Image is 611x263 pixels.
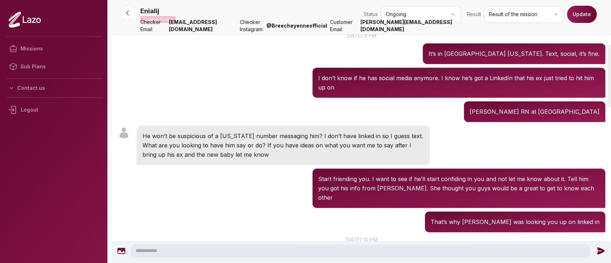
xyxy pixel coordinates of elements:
p: Ongoing mission [140,16,176,23]
span: Customer Email: [330,19,358,33]
span: Status [364,11,378,18]
p: Start friending you. I want to see if he’ll start confiding in you and not let me know about it. ... [318,174,600,202]
strong: [EMAIL_ADDRESS][DOMAIN_NAME] [169,19,237,33]
a: Sub Plans [6,58,102,76]
p: [DATE] 10 pm [112,236,611,243]
img: User avatar [117,126,130,139]
button: Contact us [6,82,102,94]
p: I don’t know if he has social media anymore. I know he’s got a LinkedIn that his ex just tried to... [318,73,600,92]
p: That’s why [PERSON_NAME] was looking you up on linked in [431,217,600,227]
strong: @ Breecheyenneofficial [266,22,327,29]
div: Logout [6,101,102,119]
span: Checker Instagram: [240,19,263,33]
a: Missions [6,40,102,58]
p: Enialij [140,6,159,16]
p: [PERSON_NAME] RN at [GEOGRAPHIC_DATA] [470,107,600,116]
strong: [PERSON_NAME][EMAIL_ADDRESS][DOMAIN_NAME] [360,19,461,33]
p: It’s in [GEOGRAPHIC_DATA] [US_STATE]. Text, social, it’s fine. [428,49,600,58]
button: Update [567,6,597,23]
p: He won’t be suspicious of a [US_STATE] number messaging him? I don’t have linked in so I guess te... [142,131,424,159]
p: [DATE] 9 pm [112,32,611,39]
span: Checker Email: [140,19,166,33]
span: Result [467,11,481,18]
